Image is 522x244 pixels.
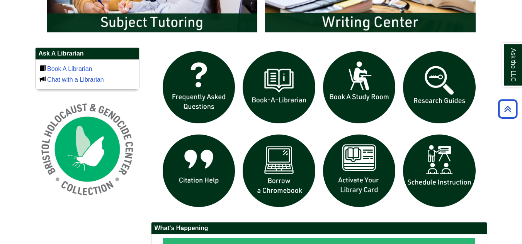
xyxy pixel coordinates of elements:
img: For faculty. Schedule Library Instruction icon links to form. [399,131,479,211]
img: Book a Librarian icon links to book a librarian web page [239,47,319,128]
a: Book A Librarian [47,66,92,72]
div: slideshow [159,47,479,214]
a: Back to Top [495,104,520,114]
h2: What's Happening [151,222,487,234]
img: activate Library Card icon links to form to activate student ID into library card [319,131,400,211]
h2: Ask A Librarian [36,48,139,60]
a: Chat with a Librarian [47,76,104,83]
img: frequently asked questions [159,47,239,128]
img: Borrow a chromebook icon links to the borrow a chromebook web page [239,131,319,211]
img: book a study room icon links to book a study room web page [319,47,400,128]
img: citation help icon links to citation help guide page [159,131,239,211]
img: Holocaust and Genocide Collection [35,97,139,201]
img: Research Guides icon links to research guides web page [399,47,479,128]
